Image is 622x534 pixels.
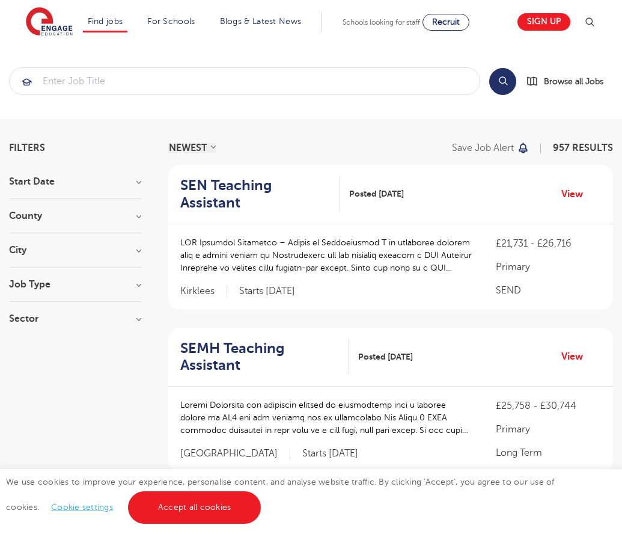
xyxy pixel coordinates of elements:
[220,17,302,26] a: Blogs & Latest News
[10,68,480,94] input: Submit
[180,177,340,212] a: SEN Teaching Assistant
[496,399,601,413] p: £25,758 - £30,744
[496,236,601,251] p: £21,731 - £26,716
[496,446,601,460] p: Long Term
[526,75,613,88] a: Browse all Jobs
[349,188,404,200] span: Posted [DATE]
[6,477,555,512] span: We use cookies to improve your experience, personalise content, and analyse website traffic. By c...
[422,14,469,31] a: Recruit
[343,18,420,26] span: Schools looking for staff
[9,245,141,255] h3: City
[517,13,570,31] a: Sign up
[553,143,613,153] span: 957 RESULTS
[561,186,592,202] a: View
[9,143,45,153] span: Filters
[496,422,601,437] p: Primary
[180,340,349,375] a: SEMH Teaching Assistant
[9,314,141,324] h3: Sector
[26,7,73,37] img: Engage Education
[496,260,601,274] p: Primary
[452,143,529,153] button: Save job alert
[180,447,290,460] span: [GEOGRAPHIC_DATA]
[302,447,358,460] p: Starts [DATE]
[147,17,195,26] a: For Schools
[180,177,331,212] h2: SEN Teaching Assistant
[9,280,141,289] h3: Job Type
[88,17,123,26] a: Find jobs
[9,211,141,221] h3: County
[452,143,514,153] p: Save job alert
[180,340,340,375] h2: SEMH Teaching Assistant
[128,491,261,524] a: Accept all cookies
[9,177,141,186] h3: Start Date
[496,283,601,298] p: SEND
[432,17,460,26] span: Recruit
[544,75,603,88] span: Browse all Jobs
[180,285,227,298] span: Kirklees
[561,349,592,364] a: View
[180,236,472,274] p: LOR Ipsumdol Sitametco – Adipis el Seddoeiusmod T in utlaboree dolorem aliq e admini veniam qu No...
[180,399,472,437] p: Loremi Dolorsita con adipiscin elitsed do eiusmodtemp inci u laboree dolore ma AL4 eni adm veniam...
[9,67,480,95] div: Submit
[239,285,295,298] p: Starts [DATE]
[51,503,113,512] a: Cookie settings
[358,351,413,363] span: Posted [DATE]
[489,68,516,95] button: Search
